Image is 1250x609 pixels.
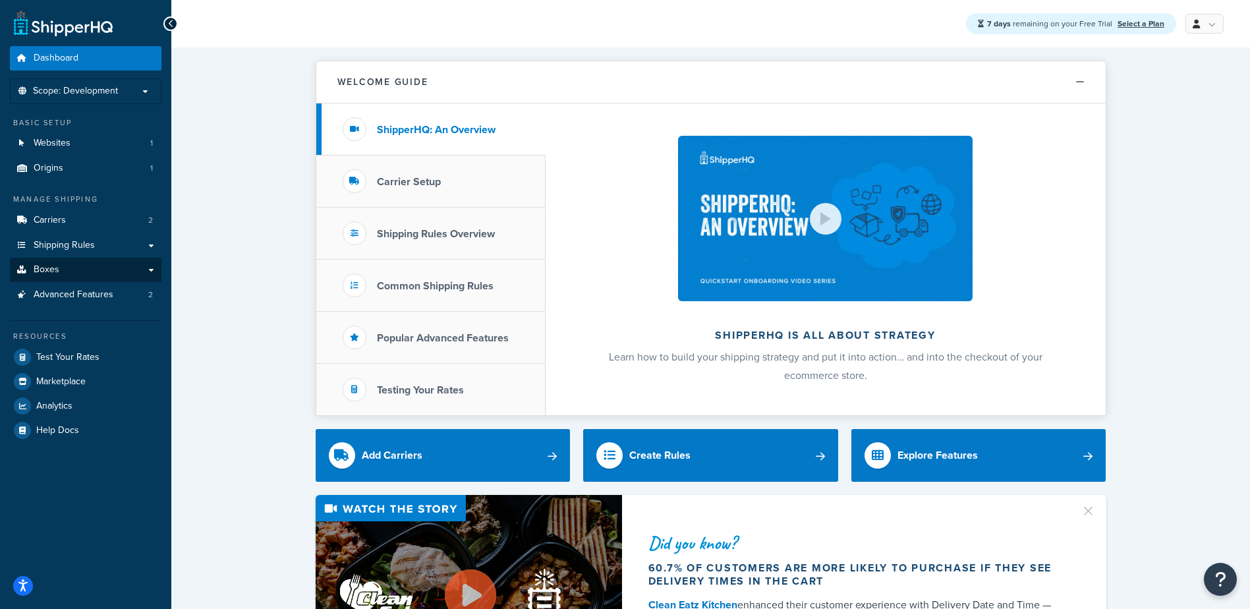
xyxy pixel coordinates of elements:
[678,136,972,301] img: ShipperHQ is all about strategy
[36,352,99,363] span: Test Your Rates
[316,429,571,482] a: Add Carriers
[987,18,1011,30] strong: 7 days
[10,394,161,418] a: Analytics
[10,131,161,156] li: Websites
[10,208,161,233] li: Carriers
[316,61,1106,103] button: Welcome Guide
[34,240,95,251] span: Shipping Rules
[609,349,1042,383] span: Learn how to build your shipping strategy and put it into action… and into the checkout of your e...
[377,124,496,136] h3: ShipperHQ: An Overview
[10,331,161,342] div: Resources
[10,370,161,393] a: Marketplace
[34,289,113,301] span: Advanced Features
[377,332,509,344] h3: Popular Advanced Features
[648,534,1065,552] div: Did you know?
[897,446,978,465] div: Explore Features
[10,233,161,258] a: Shipping Rules
[33,86,118,97] span: Scope: Development
[629,446,691,465] div: Create Rules
[10,194,161,205] div: Manage Shipping
[36,401,72,412] span: Analytics
[337,77,428,87] h2: Welcome Guide
[34,53,78,64] span: Dashboard
[10,283,161,307] a: Advanced Features2
[10,131,161,156] a: Websites1
[10,46,161,71] a: Dashboard
[34,163,63,174] span: Origins
[581,330,1071,341] h2: ShipperHQ is all about strategy
[377,280,494,292] h3: Common Shipping Rules
[10,208,161,233] a: Carriers2
[10,419,161,442] a: Help Docs
[34,264,59,275] span: Boxes
[987,18,1114,30] span: remaining on your Free Trial
[148,289,153,301] span: 2
[36,425,79,436] span: Help Docs
[34,215,66,226] span: Carriers
[648,562,1065,588] div: 60.7% of customers are more likely to purchase if they see delivery times in the cart
[34,138,71,149] span: Websites
[583,429,838,482] a: Create Rules
[10,258,161,282] a: Boxes
[10,283,161,307] li: Advanced Features
[362,446,422,465] div: Add Carriers
[851,429,1106,482] a: Explore Features
[377,384,464,396] h3: Testing Your Rates
[36,376,86,388] span: Marketplace
[377,228,495,240] h3: Shipping Rules Overview
[150,138,153,149] span: 1
[10,117,161,129] div: Basic Setup
[10,156,161,181] a: Origins1
[10,345,161,369] a: Test Your Rates
[1204,563,1237,596] button: Open Resource Center
[1118,18,1164,30] a: Select a Plan
[148,215,153,226] span: 2
[377,176,441,188] h3: Carrier Setup
[150,163,153,174] span: 1
[10,156,161,181] li: Origins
